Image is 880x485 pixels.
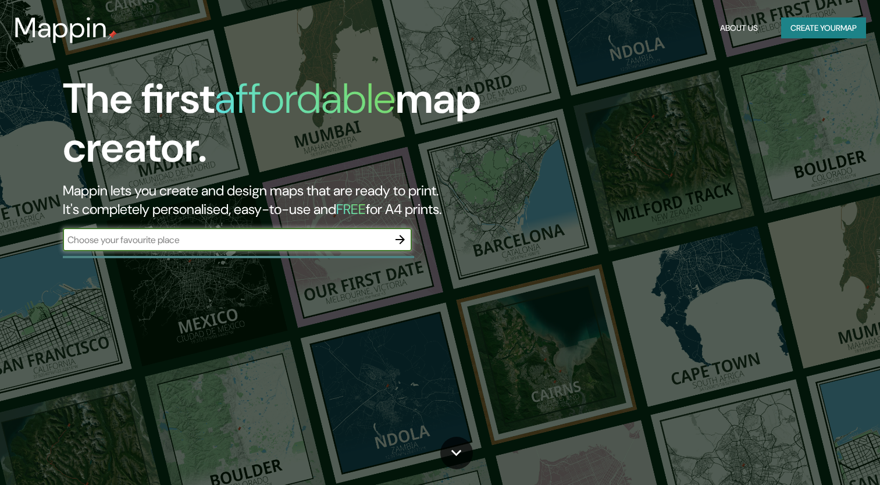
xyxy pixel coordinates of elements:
[14,12,108,44] h3: Mappin
[715,17,763,39] button: About Us
[63,181,503,219] h2: Mappin lets you create and design maps that are ready to print. It's completely personalised, eas...
[108,30,117,40] img: mappin-pin
[63,233,389,247] input: Choose your favourite place
[336,200,366,218] h5: FREE
[63,74,503,181] h1: The first map creator.
[215,72,396,126] h1: affordable
[781,17,866,39] button: Create yourmap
